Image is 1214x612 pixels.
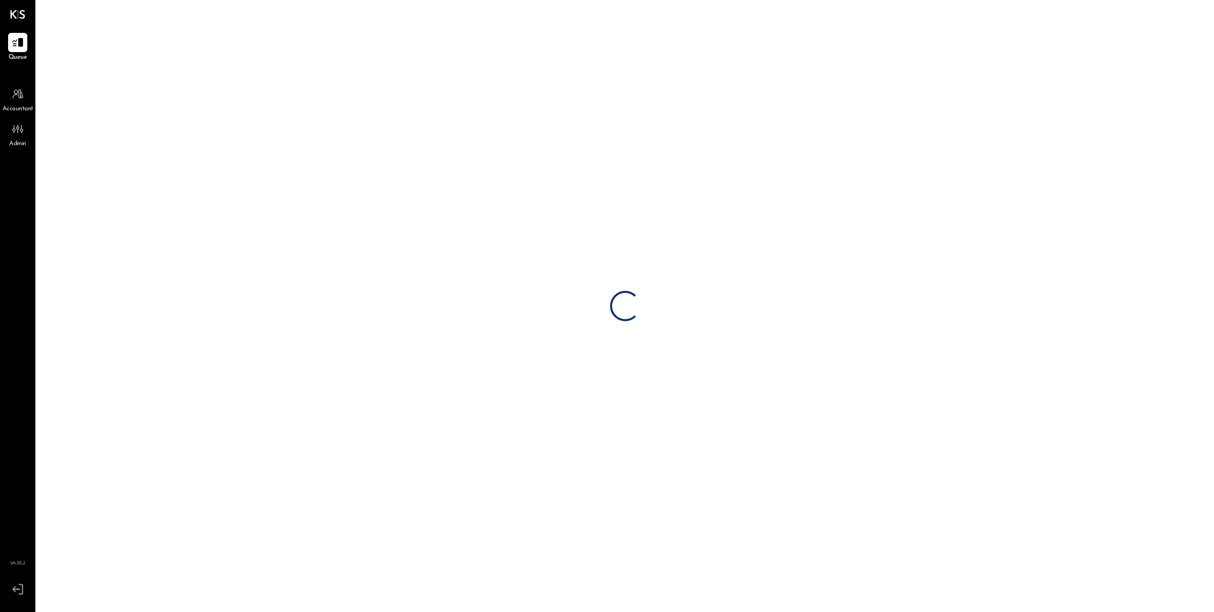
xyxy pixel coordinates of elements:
[9,53,27,62] span: Queue
[9,140,26,149] span: Admin
[1,33,35,62] a: Queue
[1,119,35,149] a: Admin
[1,84,35,114] a: Accountant
[3,105,33,114] span: Accountant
